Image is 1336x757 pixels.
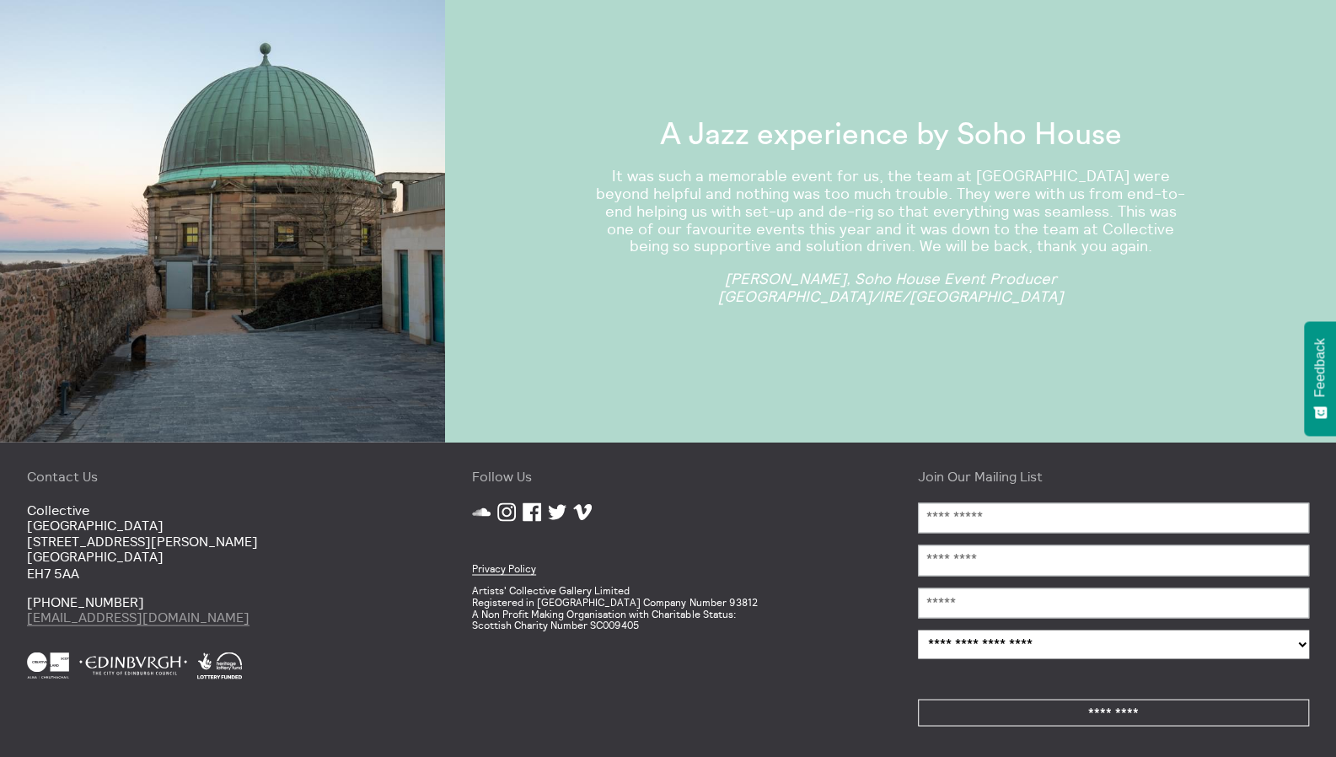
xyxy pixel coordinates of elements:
[594,168,1188,255] p: It was such a memorable event for us, the team at [GEOGRAPHIC_DATA] were beyond helpful and nothi...
[918,469,1309,484] h4: Join Our Mailing List
[472,584,863,631] p: Artists' Collective Gallery Limited Registered in [GEOGRAPHIC_DATA] Company Number 93812 A Non Pr...
[472,469,863,484] h4: Follow Us
[27,608,249,625] a: [EMAIL_ADDRESS][DOMAIN_NAME]
[27,593,418,625] p: [PHONE_NUMBER]
[27,652,69,679] img: Creative Scotland
[1312,338,1328,397] span: Feedback
[718,269,1063,306] em: [PERSON_NAME], Soho House Event Producer [GEOGRAPHIC_DATA]/IRE/[GEOGRAPHIC_DATA]
[472,561,536,575] a: Privacy Policy
[79,652,187,679] img: City Of Edinburgh Council White
[27,502,418,580] p: Collective [GEOGRAPHIC_DATA] [STREET_ADDRESS][PERSON_NAME] [GEOGRAPHIC_DATA] EH7 5AA
[197,652,242,679] img: Heritage Lottery Fund
[1304,321,1336,436] button: Feedback - Show survey
[27,469,418,484] h4: Contact Us
[594,118,1188,153] h2: A Jazz experience by Soho House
